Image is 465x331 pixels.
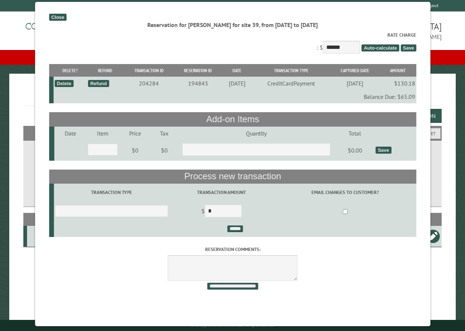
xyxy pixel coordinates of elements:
td: 194843 [174,77,222,90]
div: Refund [88,80,109,87]
div: : $ [49,31,416,56]
label: Email changes to customer? [275,189,415,196]
img: Campground Commander [23,14,116,43]
div: Delete [54,80,73,87]
th: Add-on Items [49,112,416,126]
div: Close [49,14,66,21]
th: Refund [87,64,123,77]
td: [DATE] [330,77,379,90]
th: Captured Date [330,64,379,77]
td: 204284 [123,77,174,90]
td: [DATE] [222,77,252,90]
td: Quantity [177,127,335,140]
td: $0 [152,140,177,161]
td: Balance Due: $65.09 [53,90,416,103]
th: Transaction ID [123,64,174,77]
span: Auto-calculate [361,44,399,51]
label: Reservation comments: [49,246,416,253]
td: Tax [152,127,177,140]
td: $130.18 [379,77,416,90]
h1: Reservations [23,86,442,106]
td: Item [86,127,119,140]
th: Reservation ID [174,64,222,77]
label: Transaction Amount [170,189,272,196]
label: Transaction Type [55,189,168,196]
th: Delete? [53,64,87,77]
label: Rate Charge [49,31,416,39]
td: CreditCardPayment [252,77,330,90]
th: Site [27,213,52,226]
th: Transaction Type [252,64,330,77]
td: $0.00 [335,140,374,161]
th: Process new transaction [49,170,416,184]
small: © Campground Commander LLC. All rights reserved. [190,323,274,328]
th: Amount [379,64,416,77]
td: Price [119,127,152,140]
div: 39 [30,233,51,240]
h2: Filters [23,126,442,140]
td: $ [169,201,274,222]
td: Total [335,127,374,140]
td: $0 [119,140,152,161]
td: Date [54,127,87,140]
div: Reservation for [PERSON_NAME] for site 39, from [DATE] to [DATE] [49,21,416,29]
th: Date [222,64,252,77]
div: Save [375,147,391,154]
span: Save [401,44,416,51]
